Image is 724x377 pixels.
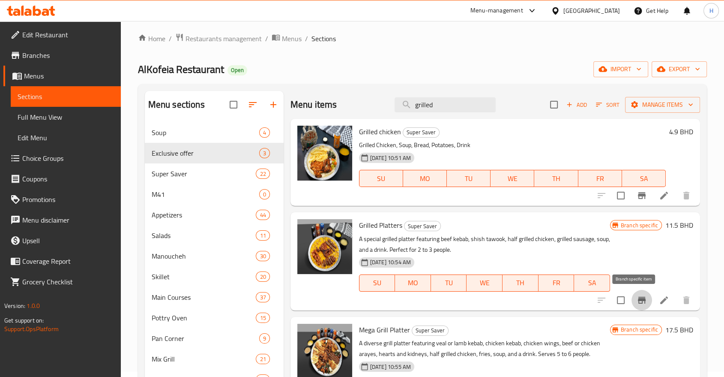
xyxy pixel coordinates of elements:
[625,172,662,185] span: SA
[256,230,269,241] div: items
[3,24,121,45] a: Edit Restaurant
[259,189,270,199] div: items
[152,354,256,364] div: Mix Grill
[363,172,400,185] span: SU
[622,170,666,187] button: SA
[27,300,40,311] span: 1.0.0
[185,33,262,44] span: Restaurants management
[256,354,269,364] div: items
[22,256,114,266] span: Coverage Report
[152,313,256,323] div: Pottry Oven
[593,61,648,77] button: import
[434,277,464,289] span: TU
[22,194,114,205] span: Promotions
[175,33,262,44] a: Restaurants management
[22,153,114,163] span: Choice Groups
[3,169,121,189] a: Coupons
[612,291,630,309] span: Select to update
[395,274,431,292] button: MO
[265,33,268,44] li: /
[470,6,523,16] div: Menu-management
[256,273,269,281] span: 20
[22,235,114,246] span: Upsell
[403,127,439,137] span: Super Saver
[582,172,619,185] span: FR
[145,266,284,287] div: Skillet20
[4,315,44,326] span: Get support on:
[256,232,269,240] span: 11
[612,187,630,205] span: Select to update
[594,98,622,112] button: Sort
[631,290,652,311] button: Branch-specific-item
[450,172,487,185] span: TU
[224,96,242,114] span: Select all sections
[152,333,259,344] span: Pan Corner
[590,98,625,112] span: Sort items
[145,163,284,184] div: Super Saver22
[367,154,414,162] span: [DATE] 10:51 AM
[256,251,269,261] div: items
[263,94,284,115] button: Add section
[145,287,284,308] div: Main Courses37
[3,230,121,251] a: Upsell
[470,277,499,289] span: WE
[256,271,269,282] div: items
[395,97,496,112] input: search
[272,33,302,44] a: Menus
[152,251,256,261] div: Manoucheh
[542,277,571,289] span: FR
[148,98,205,111] h2: Menu sections
[145,246,284,266] div: Manoucheh30
[709,6,713,15] span: H
[600,64,641,75] span: import
[4,300,25,311] span: Version:
[658,64,700,75] span: export
[256,170,269,178] span: 22
[359,274,395,292] button: SU
[282,33,302,44] span: Menus
[18,112,114,122] span: Full Menu View
[227,66,247,74] span: Open
[503,274,539,292] button: TH
[578,170,622,187] button: FR
[506,277,535,289] span: TH
[359,323,410,336] span: Mega Grill Platter
[665,219,693,231] h6: 11.5 BHD
[152,210,256,220] span: Appetizers
[617,221,661,229] span: Branch specific
[256,355,269,363] span: 21
[404,221,440,231] span: Super Saver
[359,219,402,232] span: Grilled Platters
[367,363,414,371] span: [DATE] 10:55 AM
[669,126,693,138] h6: 4.9 BHD
[4,323,59,335] a: Support.OpsPlatform
[11,86,121,107] a: Sections
[152,127,259,138] span: Soup
[152,230,256,241] div: Salads
[563,98,590,112] span: Add item
[145,143,284,163] div: Exclusive offer3
[152,169,256,179] div: Super Saver
[256,293,269,302] span: 37
[145,308,284,328] div: Pottry Oven15
[359,125,401,138] span: Grilled chicken
[574,274,610,292] button: SA
[491,170,534,187] button: WE
[152,292,256,302] span: Main Courses
[256,314,269,322] span: 15
[617,326,661,334] span: Branch specific
[145,225,284,246] div: Salads11
[412,326,448,335] span: Super Saver
[659,190,669,201] a: Edit menu item
[259,127,270,138] div: items
[403,170,447,187] button: MO
[665,324,693,336] h6: 17.5 BHD
[22,50,114,60] span: Branches
[145,184,284,205] div: M410
[577,277,607,289] span: SA
[3,251,121,271] a: Coverage Report
[563,98,590,112] button: Add
[152,271,256,282] span: Skillet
